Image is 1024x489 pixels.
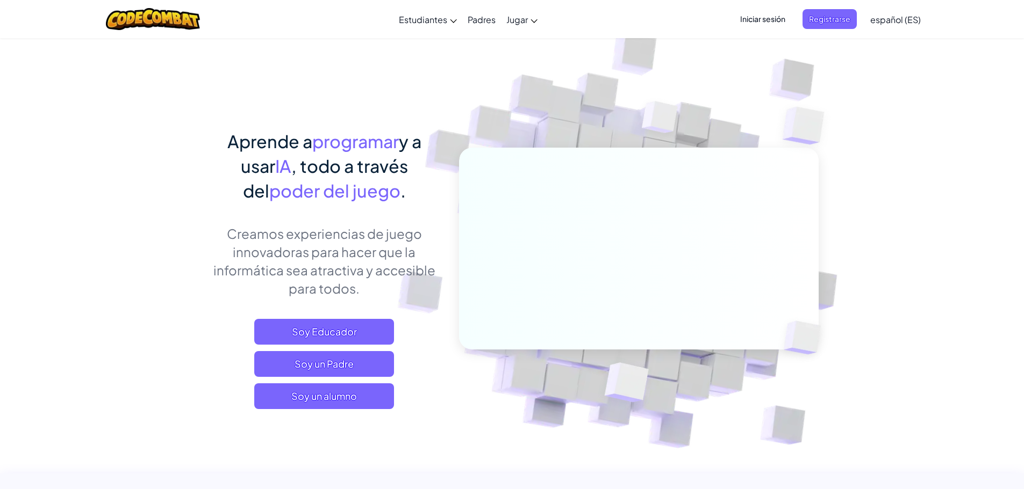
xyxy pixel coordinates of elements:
p: Creamos experiencias de juego innovadoras para hacer que la informática sea atractiva y accesible... [206,224,443,297]
a: Soy un Padre [254,351,394,377]
img: Overlap cubes [765,298,846,377]
span: IA [275,155,291,177]
span: . [400,180,406,201]
a: Soy Educador [254,319,394,345]
span: Estudiantes [399,14,447,25]
span: español (ES) [870,14,921,25]
a: Estudiantes [393,5,462,34]
span: , todo a través del [243,155,408,201]
span: Jugar [506,14,528,25]
a: Jugar [501,5,543,34]
button: Registrarse [803,9,857,29]
img: Overlap cubes [761,81,854,171]
span: Aprende a [227,130,312,152]
img: Overlap cubes [621,80,699,160]
a: español (ES) [865,5,926,34]
span: programar [312,130,399,152]
span: poder del juego [269,180,400,201]
button: Iniciar sesión [734,9,792,29]
a: Padres [462,5,501,34]
img: CodeCombat logo [106,8,200,30]
button: Soy un alumno [254,383,394,409]
img: Overlap cubes [578,340,674,429]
